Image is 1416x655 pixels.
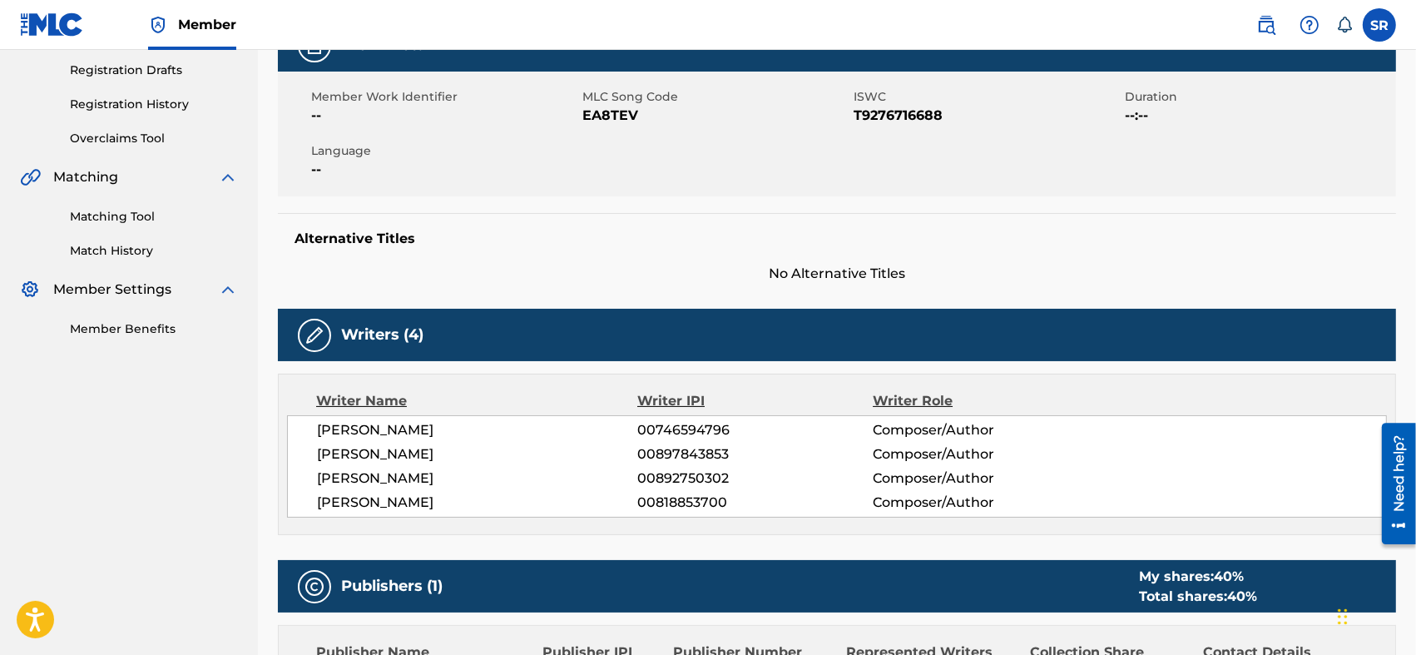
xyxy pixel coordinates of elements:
[304,325,324,345] img: Writers
[20,12,84,37] img: MLC Logo
[1363,8,1396,42] div: User Menu
[1369,416,1416,550] iframe: Resource Center
[873,469,1087,489] span: Composer/Author
[582,106,849,126] span: EA8TEV
[854,88,1121,106] span: ISWC
[1293,8,1326,42] div: Help
[873,391,1087,411] div: Writer Role
[1227,588,1257,604] span: 40 %
[178,15,236,34] span: Member
[638,469,874,489] span: 00892750302
[311,142,578,160] span: Language
[637,391,873,411] div: Writer IPI
[1125,88,1392,106] span: Duration
[218,167,238,187] img: expand
[638,444,874,464] span: 00897843853
[317,420,638,440] span: [PERSON_NAME]
[70,242,238,260] a: Match History
[70,208,238,226] a: Matching Tool
[317,444,638,464] span: [PERSON_NAME]
[873,420,1087,440] span: Composer/Author
[582,88,849,106] span: MLC Song Code
[70,130,238,147] a: Overclaims Tool
[1336,17,1353,33] div: Notifications
[1300,15,1319,35] img: help
[20,167,41,187] img: Matching
[317,469,638,489] span: [PERSON_NAME]
[873,444,1087,464] span: Composer/Author
[1125,106,1392,126] span: --:--
[1338,592,1348,642] div: Arrastrar
[854,106,1121,126] span: T9276716688
[218,280,238,300] img: expand
[638,420,874,440] span: 00746594796
[311,160,578,180] span: --
[148,15,168,35] img: Top Rightsholder
[316,391,637,411] div: Writer Name
[317,493,638,513] span: [PERSON_NAME]
[70,320,238,338] a: Member Benefits
[278,264,1396,284] span: No Alternative Titles
[53,280,171,300] span: Member Settings
[1139,567,1257,587] div: My shares:
[341,325,423,345] h5: Writers (4)
[70,96,238,113] a: Registration History
[70,62,238,79] a: Registration Drafts
[20,280,40,300] img: Member Settings
[341,577,443,596] h5: Publishers (1)
[1256,15,1276,35] img: search
[1333,575,1416,655] iframe: Chat Widget
[1139,587,1257,607] div: Total shares:
[1250,8,1283,42] a: Public Search
[1214,568,1244,584] span: 40 %
[638,493,874,513] span: 00818853700
[304,577,324,597] img: Publishers
[53,167,118,187] span: Matching
[295,231,1379,247] h5: Alternative Titles
[311,106,578,126] span: --
[1333,575,1416,655] div: Widget de chat
[311,88,578,106] span: Member Work Identifier
[873,493,1087,513] span: Composer/Author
